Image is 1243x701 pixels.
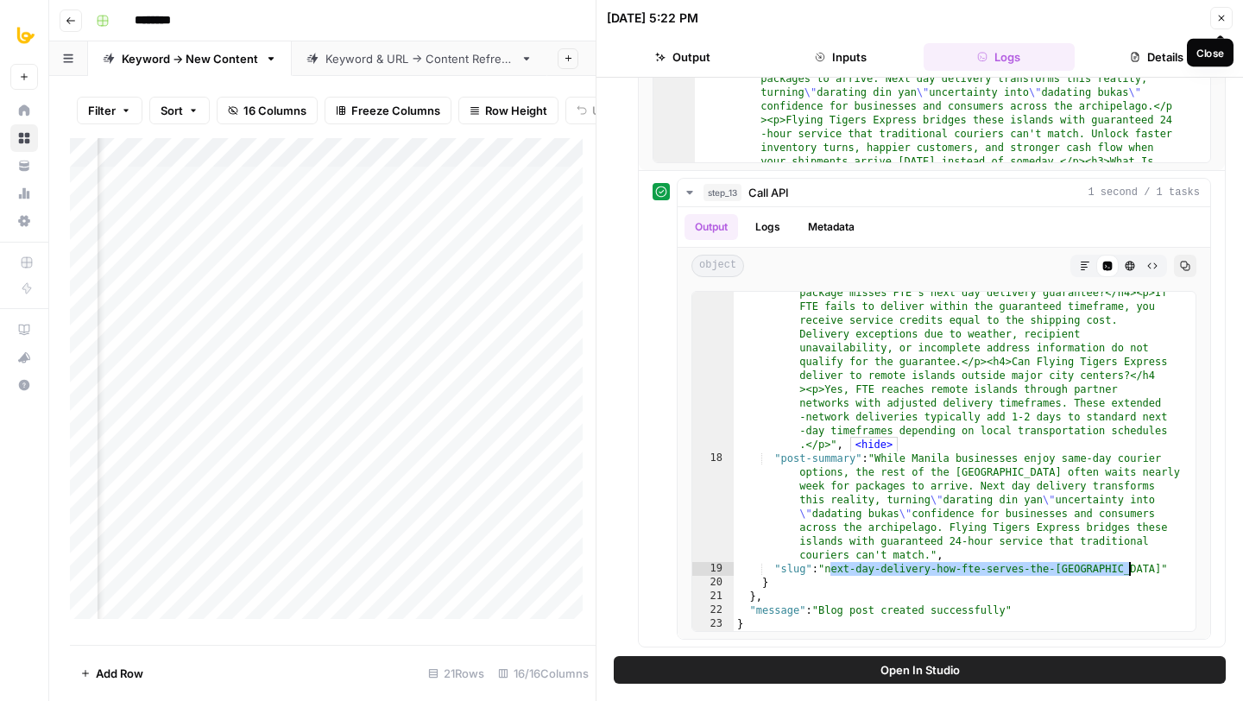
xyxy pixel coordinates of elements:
[96,665,143,682] span: Add Row
[149,97,210,124] button: Sort
[1082,43,1233,71] button: Details
[678,179,1210,206] button: 1 second / 1 tasks
[458,97,558,124] button: Row Height
[850,437,898,452] span: <hide>
[10,180,38,207] a: Usage
[692,452,734,562] div: 18
[351,102,440,119] span: Freeze Columns
[10,316,38,344] a: AirOps Academy
[325,97,451,124] button: Freeze Columns
[325,50,514,67] div: Keyword & URL -> Content Refresh
[10,371,38,399] button: Help + Support
[692,603,734,617] div: 22
[77,97,142,124] button: Filter
[565,97,633,124] button: Undo
[1196,45,1224,60] div: Close
[765,43,916,71] button: Inputs
[614,656,1226,684] button: Open In Studio
[11,344,37,370] div: What's new?
[10,207,38,235] a: Settings
[292,41,547,76] a: Keyword & URL -> Content Refresh
[421,660,491,687] div: 21 Rows
[685,214,738,240] button: Output
[880,661,960,679] span: Open In Studio
[70,660,154,687] button: Add Row
[924,43,1075,71] button: Logs
[10,14,38,57] button: Workspace: All About AI
[691,255,744,277] span: object
[10,97,38,124] a: Home
[798,214,865,240] button: Metadata
[88,102,116,119] span: Filter
[607,43,758,71] button: Output
[491,660,596,687] div: 16/16 Columns
[704,184,741,201] span: step_13
[748,184,789,201] span: Call API
[692,617,734,631] div: 23
[10,124,38,152] a: Browse
[10,152,38,180] a: Your Data
[485,102,547,119] span: Row Height
[1088,185,1200,200] span: 1 second / 1 tasks
[10,20,41,51] img: All About AI Logo
[88,41,292,76] a: Keyword -> New Content
[692,590,734,603] div: 21
[10,344,38,371] button: What's new?
[122,50,258,67] div: Keyword -> New Content
[678,207,1210,639] div: 1 second / 1 tasks
[243,102,306,119] span: 16 Columns
[692,576,734,590] div: 20
[692,562,734,576] div: 19
[607,9,698,27] div: [DATE] 5:22 PM
[745,214,791,240] button: Logs
[161,102,183,119] span: Sort
[217,97,318,124] button: 16 Columns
